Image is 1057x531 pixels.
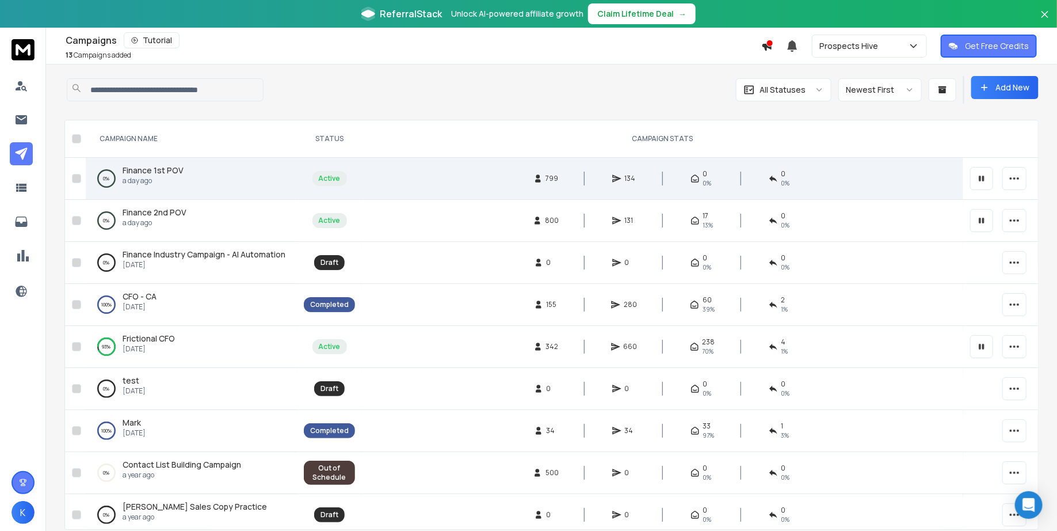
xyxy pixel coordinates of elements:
span: 0% [781,515,790,524]
span: 4 [781,337,786,347]
div: Active [319,342,341,351]
th: CAMPAIGN STATS [362,120,963,158]
p: 0 % [104,383,110,395]
td: 0%Finance 2nd POVa day ago [86,200,297,242]
span: 1 % [781,305,788,314]
span: 0 [781,169,786,179]
span: 0 [703,380,708,389]
div: Completed [310,300,349,309]
span: 34 [547,426,558,435]
a: Contact List Building Campaign [123,459,241,471]
span: 0% [703,389,712,398]
span: 34 [625,426,636,435]
td: 100%Mark[DATE] [86,410,297,452]
span: 0 [625,510,636,519]
th: CAMPAIGN NAME [86,120,297,158]
span: 0% [703,473,712,482]
span: 0 % [781,179,790,188]
span: 97 % [703,431,715,440]
span: 799 [546,174,559,183]
p: a year ago [123,471,241,480]
span: 0 [703,253,708,263]
div: Open Intercom Messenger [1015,491,1043,519]
span: 39 % [703,305,715,314]
a: Finance Industry Campaign - AI Automation [123,249,285,260]
span: 0 [703,169,708,179]
td: 0%Contact List Building Campaigna year ago [86,452,297,494]
p: 100 % [101,299,112,310]
button: Tutorial [124,32,180,48]
div: Draft [320,384,338,393]
span: Finance 2nd POV [123,207,186,218]
span: 0 [547,510,558,519]
td: 0%test[DATE] [86,368,297,410]
p: 0 % [104,215,110,226]
span: 0 % [781,221,790,230]
span: 0 [781,380,786,389]
span: 0% [781,389,790,398]
button: Get Free Credits [941,35,1037,58]
span: ReferralStack [380,7,442,21]
button: Close banner [1037,7,1052,35]
td: 0%Finance 1st POVa day ago [86,158,297,200]
p: 93 % [102,341,111,352]
p: [DATE] [123,344,175,354]
button: Claim Lifetime Deal→ [588,3,696,24]
p: Unlock AI-powered affiliate growth [451,8,583,20]
a: CFO - CA [123,291,157,302]
div: Completed [310,426,349,435]
p: [DATE] [123,260,285,270]
span: 280 [624,300,637,309]
td: 0%Finance Industry Campaign - AI Automation[DATE] [86,242,297,284]
span: 0 [703,464,708,473]
div: Draft [320,258,338,267]
span: 0% [703,515,712,524]
p: [DATE] [123,386,146,396]
span: 0 % [703,179,712,188]
span: 0 [703,506,708,515]
p: a day ago [123,218,186,227]
span: 0 [547,258,558,267]
a: [PERSON_NAME] Sales Copy Practice [123,501,267,513]
p: [DATE] [123,428,146,438]
span: 800 [545,216,559,225]
button: K [12,501,35,524]
th: STATUS [297,120,362,158]
button: Add New [971,76,1039,99]
a: Frictional CFO [123,333,175,344]
span: 0% [781,263,790,272]
p: All Statuses [760,84,806,96]
p: a year ago [123,513,267,522]
td: 100%CFO - CA[DATE] [86,284,297,326]
p: a day ago [123,176,184,185]
span: → [678,8,686,20]
span: test [123,375,139,386]
span: 60 [703,295,712,305]
span: 0 [625,468,636,477]
span: Mark [123,417,141,428]
span: 238 [703,337,715,347]
span: 0 [781,464,786,473]
span: 2 [781,295,785,305]
span: 0 [547,384,558,393]
span: 660 [624,342,638,351]
span: 0 [625,258,636,267]
a: Finance 1st POV [123,165,184,176]
span: 13 [66,50,72,60]
span: 33 [703,422,711,431]
p: 0 % [104,173,110,184]
p: Get Free Credits [965,40,1029,52]
div: Campaigns [66,32,761,48]
td: 93%Frictional CFO[DATE] [86,326,297,368]
span: 0% [781,473,790,482]
p: 0 % [104,467,110,479]
span: 70 % [703,347,714,356]
span: 13 % [703,221,713,230]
